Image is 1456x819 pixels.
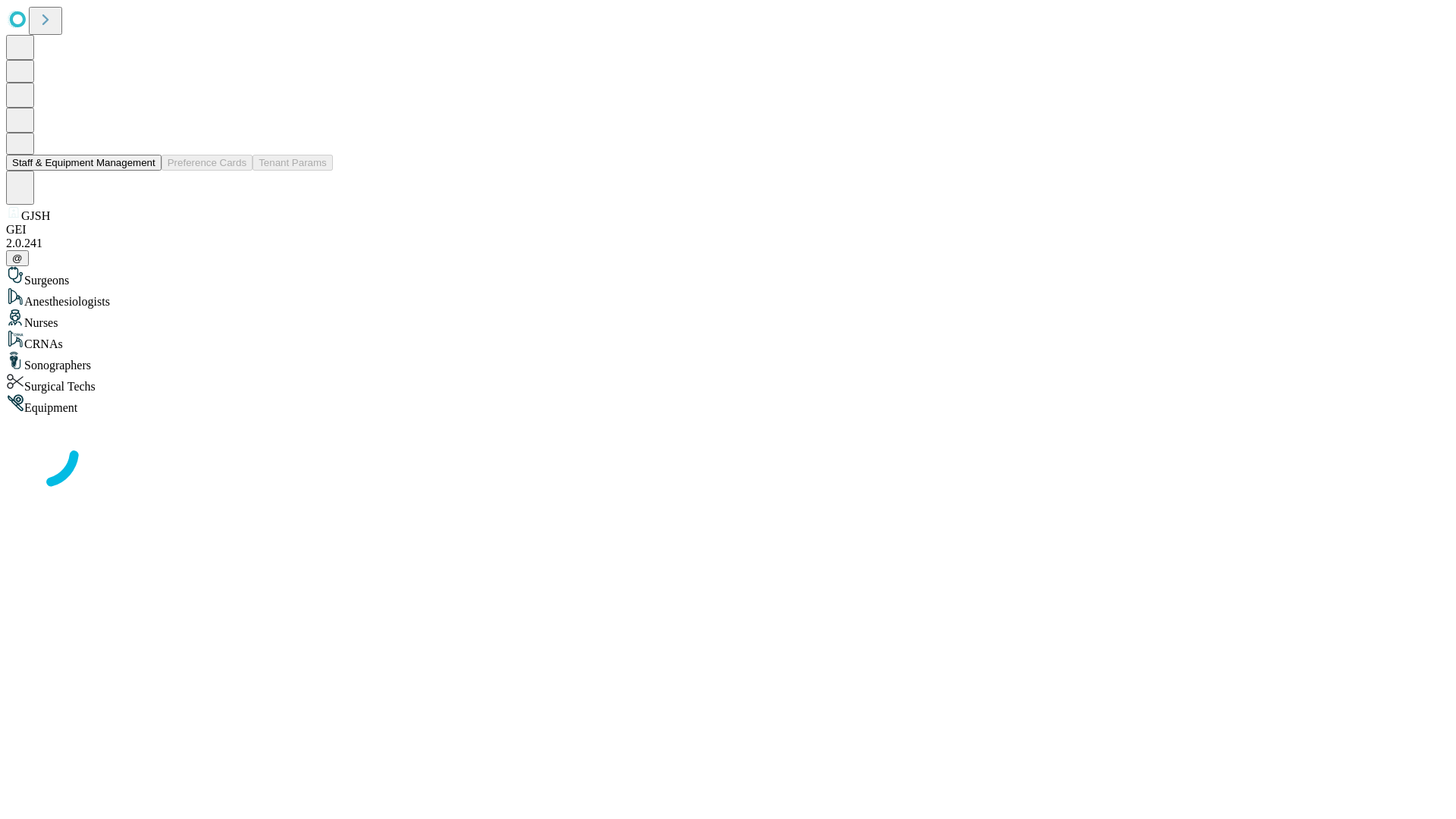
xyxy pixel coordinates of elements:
[21,209,50,222] span: GJSH
[6,266,1450,287] div: Surgeons
[253,155,333,171] button: Tenant Params
[6,250,29,266] button: @
[6,237,1450,250] div: 2.0.241
[6,372,1450,394] div: Surgical Techs
[6,309,1450,330] div: Nurses
[12,253,23,264] span: @
[6,330,1450,351] div: CRNAs
[162,155,253,171] button: Preference Cards
[6,394,1450,415] div: Equipment
[6,287,1450,309] div: Anesthesiologists
[6,155,162,171] button: Staff & Equipment Management
[6,223,1450,237] div: GEI
[6,351,1450,372] div: Sonographers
